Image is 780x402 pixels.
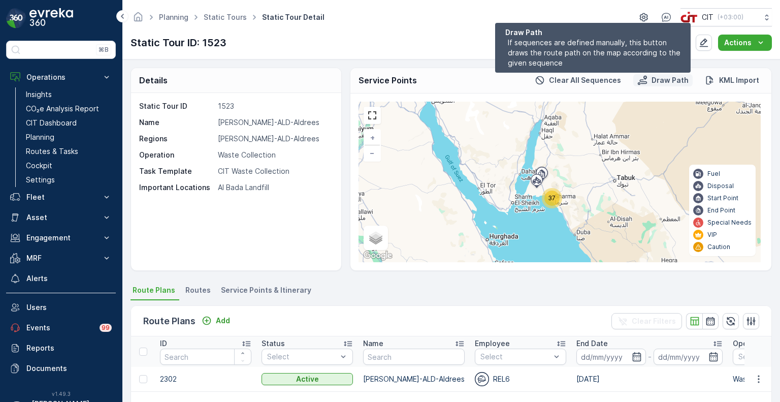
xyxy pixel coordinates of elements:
p: Fleet [26,192,95,202]
img: logo [6,8,26,28]
span: Static Tour Detail [260,12,327,22]
a: Documents [6,358,116,379]
p: Start Point [707,194,738,202]
td: 2302 [155,367,256,392]
div: 37 [542,188,562,208]
span: Routes [185,285,211,295]
button: Add [198,315,234,327]
p: Status [262,338,285,349]
p: Routes & Tasks [26,146,78,157]
input: dd/mm/yyyy [654,349,723,365]
p: Settings [26,175,55,185]
p: Insights [26,89,52,100]
p: Service Points [359,74,417,87]
div: Toggle Row Selected [139,375,147,383]
p: Asset [26,212,95,223]
p: [PERSON_NAME]-ALD-Aldrees [218,117,330,128]
p: Regions [139,134,214,144]
a: Reports [6,338,116,358]
p: Events [26,323,93,333]
span: Route Plans [133,285,175,295]
p: Draw Path [652,75,689,85]
img: svg%3e [475,372,489,386]
p: If sequences are defined manually, this button draws the route path on the map according to the g... [508,38,680,68]
button: MRF [6,248,116,268]
a: Cockpit [22,159,116,173]
p: - [648,351,652,363]
p: Users [26,302,112,313]
a: Events99 [6,318,116,338]
button: Draw Path [633,74,693,86]
span: − [370,148,375,157]
a: CO₂e Analysis Report [22,102,116,116]
p: Name [363,338,383,349]
img: Google [361,249,395,262]
p: CIT Waste Collection [218,166,330,176]
p: Al Bada Landfill [218,182,330,193]
p: Special Needs [707,219,752,227]
p: Documents [26,363,112,374]
button: Clear All Sequences [531,74,625,86]
p: ⌘B [99,46,109,54]
button: Actions [718,35,772,51]
p: End Date [576,338,608,349]
p: Clear All Sequences [549,75,621,85]
a: Homepage [133,15,144,24]
p: Add [216,316,230,326]
a: Open this area in Google Maps (opens a new window) [361,249,395,262]
p: CIT Dashboard [26,118,77,128]
p: [PERSON_NAME]-ALD-Aldrees [218,134,330,144]
button: Operations [6,67,116,87]
p: Route Plans [143,314,196,328]
p: 1523 [218,101,330,111]
p: Details [139,74,168,86]
p: Operations [26,72,95,82]
p: MRF [26,253,95,263]
p: Active [296,374,319,384]
p: Static Tour ID [139,101,214,111]
a: Alerts [6,268,116,289]
button: KML Import [701,74,763,86]
p: End Point [707,206,735,214]
a: Zoom Out [365,145,380,161]
a: Insights [22,87,116,102]
button: Clear Filters [611,313,682,329]
p: VIP [707,231,717,239]
td: [DATE] [571,367,728,392]
span: Service Points & Itinerary [221,285,311,295]
div: REL6 [475,372,566,386]
p: Actions [724,38,752,48]
p: Reports [26,343,112,353]
a: Users [6,297,116,318]
p: Caution [707,243,730,251]
p: CIT [702,12,713,22]
img: logo_dark-DEwI_e13.png [29,8,73,28]
p: CO₂e Analysis Report [26,104,99,114]
img: cit-logo_pOk6rL0.png [680,12,698,23]
button: CIT(+03:00) [680,8,772,26]
p: Operation [733,338,768,349]
button: Engagement [6,228,116,248]
span: + [370,133,375,142]
p: Static Tour ID: 1523 [131,35,226,50]
button: Active [262,373,353,385]
p: Task Template [139,166,214,176]
a: Layers [365,227,387,249]
a: CIT Dashboard [22,116,116,130]
a: Static Tours [204,13,247,21]
a: Settings [22,173,116,187]
a: Planning [159,13,188,21]
p: KML Import [719,75,759,85]
input: Search [160,349,251,365]
p: Operation [139,150,214,160]
p: Disposal [707,182,734,190]
a: Routes & Tasks [22,144,116,159]
span: 37 [548,194,556,202]
p: Alerts [26,273,112,284]
p: Select [267,352,337,362]
span: v 1.49.3 [6,391,116,397]
p: Important Locations [139,182,214,193]
a: Zoom In [365,130,380,145]
p: Select [480,352,550,362]
p: Clear Filters [632,316,676,326]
